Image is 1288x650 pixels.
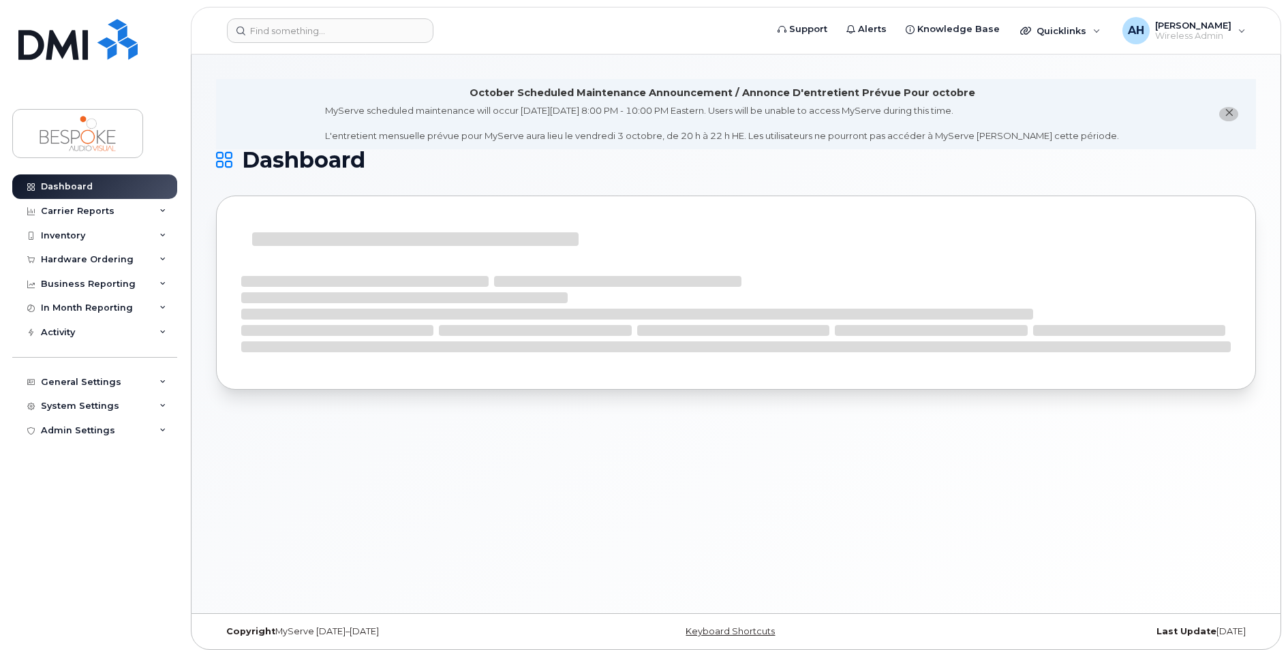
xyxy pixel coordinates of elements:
span: Dashboard [242,150,365,170]
button: close notification [1219,107,1238,121]
div: MyServe [DATE]–[DATE] [216,626,563,637]
div: October Scheduled Maintenance Announcement / Annonce D'entretient Prévue Pour octobre [470,86,975,100]
strong: Copyright [226,626,275,636]
a: Keyboard Shortcuts [686,626,775,636]
div: [DATE] [909,626,1256,637]
strong: Last Update [1156,626,1216,636]
div: MyServe scheduled maintenance will occur [DATE][DATE] 8:00 PM - 10:00 PM Eastern. Users will be u... [325,104,1119,142]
